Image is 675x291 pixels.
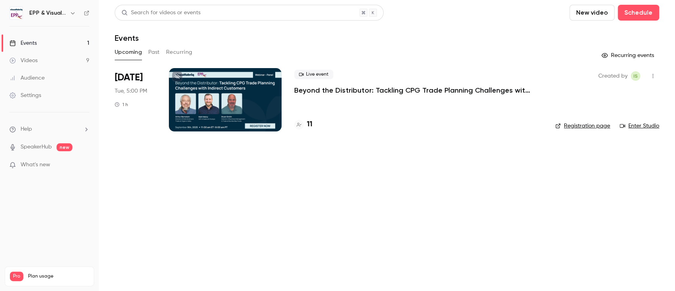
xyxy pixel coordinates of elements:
[148,46,160,59] button: Past
[294,70,333,79] span: Live event
[598,71,628,81] span: Created by
[9,125,89,133] li: help-dropdown-opener
[620,122,659,130] a: Enter Studio
[28,273,89,280] span: Plan usage
[115,33,139,43] h1: Events
[115,68,156,131] div: Sep 9 Tue, 11:00 AM (America/New York)
[598,49,659,62] button: Recurring events
[21,161,50,169] span: What's new
[29,9,66,17] h6: EPP & Visualfabriq
[631,71,640,81] span: Itamar Seligsohn
[115,71,143,84] span: [DATE]
[21,125,32,133] span: Help
[294,119,312,130] a: 11
[9,74,45,82] div: Audience
[57,143,72,151] span: new
[115,101,128,108] div: 1 h
[10,272,23,281] span: Pro
[166,46,193,59] button: Recurring
[121,9,200,17] div: Search for videos or events
[10,7,23,19] img: EPP & Visualfabriq
[9,91,41,99] div: Settings
[9,39,37,47] div: Events
[294,86,531,95] a: Beyond the Distributor: Tackling CPG Trade Planning Challenges with Indirect Customers
[633,71,638,81] span: IS
[115,46,142,59] button: Upcoming
[9,57,38,65] div: Videos
[569,5,614,21] button: New video
[115,87,147,95] span: Tue, 5:00 PM
[307,119,312,130] h4: 11
[555,122,610,130] a: Registration page
[618,5,659,21] button: Schedule
[21,143,52,151] a: SpeakerHub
